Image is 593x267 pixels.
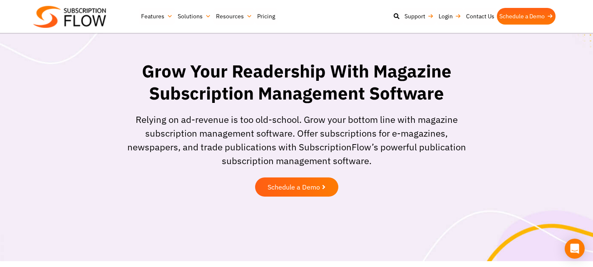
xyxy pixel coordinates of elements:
[175,8,213,25] a: Solutions
[255,8,278,25] a: Pricing
[436,8,464,25] a: Login
[268,184,320,190] span: Schedule a Demo
[497,8,556,25] a: Schedule a Demo
[124,60,469,104] h1: Grow Your Readership With Magazine Subscription Management Software
[124,112,469,167] p: Relying on ad-revenue is too old-school. Grow your bottom line with magazine subscription managem...
[255,177,338,197] a: Schedule a Demo
[402,8,436,25] a: Support
[33,6,106,28] img: Subscriptionflow
[213,8,255,25] a: Resources
[565,239,585,259] div: Open Intercom Messenger
[139,8,175,25] a: Features
[464,8,497,25] a: Contact Us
